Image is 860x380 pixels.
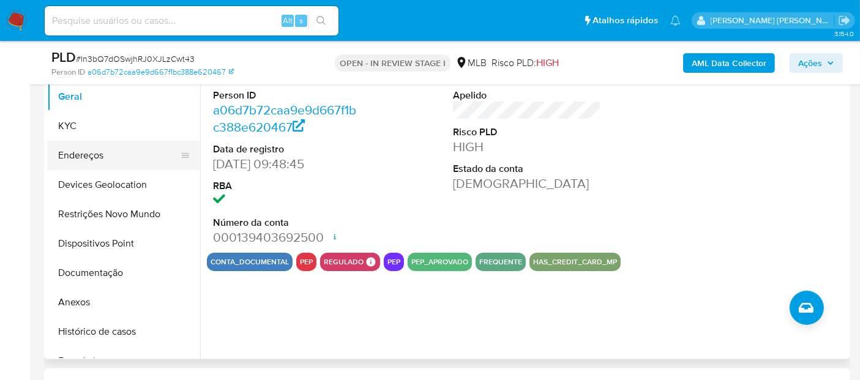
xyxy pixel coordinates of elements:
dd: [DATE] 09:48:45 [213,155,361,173]
span: Atalhos rápidos [593,14,658,27]
button: pep_aprovado [411,259,468,264]
b: PLD [51,47,76,67]
button: Restrições Novo Mundo [47,199,200,229]
button: KYC [47,111,200,141]
span: Alt [283,15,293,26]
span: Risco PLD: [492,56,559,70]
button: Dispositivos Point [47,229,200,258]
button: Empréstimos [47,346,200,376]
dt: RBA [213,179,361,193]
button: Devices Geolocation [47,170,200,199]
div: MLB [455,56,487,70]
a: Notificações [670,15,681,26]
p: OPEN - IN REVIEW STAGE I [335,54,451,72]
button: regulado [324,259,364,264]
a: a06d7b72caa9e9d667f1bc388e620467 [88,67,234,78]
button: AML Data Collector [683,53,775,73]
b: AML Data Collector [692,53,766,73]
dt: Risco PLD [453,125,601,139]
button: Anexos [47,288,200,317]
dd: HIGH [453,138,601,155]
dt: Data de registro [213,143,361,156]
p: leticia.siqueira@mercadolivre.com [711,15,834,26]
button: Ações [790,53,843,73]
button: pep [387,259,400,264]
button: Histórico de casos [47,317,200,346]
button: pep [300,259,313,264]
a: Sair [838,14,851,27]
a: a06d7b72caa9e9d667f1bc388e620467 [213,101,356,136]
button: has_credit_card_mp [533,259,617,264]
span: # In3bQ7dOSwjhRJ0XJLzCwt43 [76,53,195,65]
button: Documentação [47,258,200,288]
dt: Person ID [213,89,361,102]
span: HIGH [536,56,559,70]
button: search-icon [308,12,334,29]
dt: Apelido [453,89,601,102]
dt: Número da conta [213,216,361,229]
span: Ações [798,53,822,73]
input: Pesquise usuários ou casos... [45,13,338,29]
span: s [299,15,303,26]
dd: 000139403692500 [213,229,361,246]
span: 3.154.0 [834,29,854,39]
button: conta_documental [211,259,289,264]
dd: [DEMOGRAPHIC_DATA] [453,175,601,192]
button: Endereços [47,141,190,170]
dt: Estado da conta [453,162,601,176]
button: frequente [479,259,522,264]
button: Geral [47,82,200,111]
b: Person ID [51,67,85,78]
